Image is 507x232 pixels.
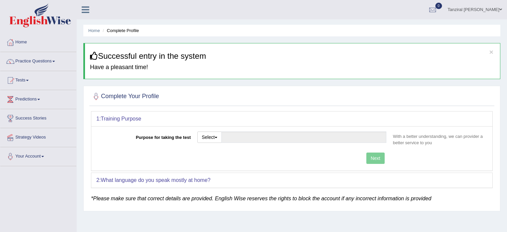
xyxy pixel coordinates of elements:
label: Purpose for taking the test [96,132,194,141]
span: 0 [435,3,442,9]
a: Home [0,33,76,50]
a: Home [88,28,100,33]
div: 1: [91,111,492,126]
em: *Please make sure that correct details are provided. English Wise reserves the rights to block th... [91,196,431,201]
div: 2: [91,173,492,188]
p: With a better understanding, we can provider a better service to you [390,133,487,146]
b: What language do you speak mostly at home? [101,177,210,183]
button: Select [197,132,222,143]
h3: Successful entry in the system [90,52,495,60]
a: Tests [0,71,76,88]
a: Predictions [0,90,76,107]
a: Success Stories [0,109,76,126]
h4: Have a pleasant time! [90,64,495,71]
a: Practice Questions [0,52,76,69]
a: Strategy Videos [0,128,76,145]
a: Your Account [0,147,76,164]
h2: Complete Your Profile [91,91,159,101]
button: × [489,48,493,55]
li: Complete Profile [101,27,139,34]
b: Training Purpose [101,116,141,122]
